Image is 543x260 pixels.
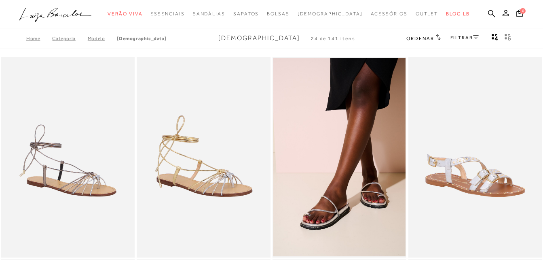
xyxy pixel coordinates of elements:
span: BLOG LB [446,11,469,17]
a: noSubCategoriesText [371,6,408,21]
span: Essenciais [150,11,184,17]
a: BLOG LB [446,6,469,21]
span: [DEMOGRAPHIC_DATA] [218,34,300,42]
a: SANDÁLIA GLADIADORA METALIZADA PRATA, DOURADO E CHUMBO SANDÁLIA GLADIADORA METALIZADA PRATA, DOUR... [2,58,134,256]
button: Mostrar 4 produtos por linha [489,33,501,44]
img: PAPETE DE DEDO TRATORADA METALIZADA PRATA [273,58,406,256]
a: noSubCategoriesText [267,6,289,21]
img: RASTEIRA METALIZADA PRATA COM DETALHES METÁLICOS [409,58,541,256]
img: SANDÁLIA GLADIADORA METALIZADA DOURADA, OURO E PRATA [137,58,270,256]
span: [DEMOGRAPHIC_DATA] [298,11,363,17]
a: noSubCategoriesText [150,6,184,21]
span: Sandálias [193,11,225,17]
span: Acessórios [371,11,408,17]
button: 0 [514,9,525,20]
span: 0 [520,8,526,14]
span: Sapatos [233,11,259,17]
span: Outlet [416,11,438,17]
img: SANDÁLIA GLADIADORA METALIZADA PRATA, DOURADO E CHUMBO [2,58,134,256]
a: Categoria [52,36,87,41]
a: RASTEIRA METALIZADA PRATA COM DETALHES METÁLICOS RASTEIRA METALIZADA PRATA COM DETALHES METÁLICOS [409,58,541,256]
span: Verão Viva [108,11,142,17]
a: noSubCategoriesText [233,6,259,21]
span: Bolsas [267,11,289,17]
span: 24 de 141 itens [311,36,355,41]
a: PAPETE DE DEDO TRATORADA METALIZADA PRATA PAPETE DE DEDO TRATORADA METALIZADA PRATA [273,58,406,256]
a: noSubCategoriesText [416,6,438,21]
a: noSubCategoriesText [193,6,225,21]
a: noSubCategoriesText [108,6,142,21]
button: gridText6Desc [502,33,513,44]
a: FILTRAR [450,35,479,40]
a: noSubCategoriesText [298,6,363,21]
a: Modelo [88,36,117,41]
span: Ordenar [406,36,434,41]
a: [DEMOGRAPHIC_DATA] [117,36,166,41]
a: SANDÁLIA GLADIADORA METALIZADA DOURADA, OURO E PRATA SANDÁLIA GLADIADORA METALIZADA DOURADA, OURO... [137,58,270,256]
a: Home [26,36,52,41]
